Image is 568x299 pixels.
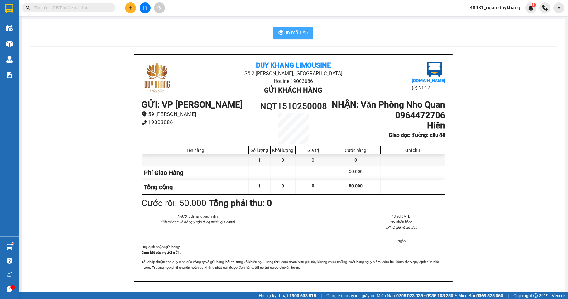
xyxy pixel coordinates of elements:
[192,70,394,77] li: Số 2 [PERSON_NAME], [GEOGRAPHIC_DATA]
[142,166,249,180] div: Phí Giao Hàng
[358,238,445,244] li: Ngân
[161,220,235,224] i: (Tôi đã đọc và đồng ý nộp dung phiếu gửi hàng)
[35,15,142,23] li: Số 2 [PERSON_NAME], [GEOGRAPHIC_DATA]
[476,293,503,298] strong: 0369 525 060
[128,6,133,10] span: plus
[68,45,108,59] h1: NQT1510250007
[333,148,379,153] div: Cước hàng
[412,78,445,83] b: [DOMAIN_NAME]
[142,111,147,117] span: environment
[142,62,173,93] img: logo.jpg
[297,148,329,153] div: Giá trị
[142,110,255,118] li: 59 [PERSON_NAME]
[528,5,534,11] img: icon-new-feature
[34,4,108,11] input: Tìm tên, số ĐT hoặc mã đơn
[389,132,445,138] b: Giao dọc đường: cầu đế
[255,99,331,113] h1: NQT1510250008
[5,4,13,13] img: logo-vxr
[282,183,284,188] span: 0
[142,99,243,110] b: GỬI : VP [PERSON_NAME]
[259,292,316,299] span: Hỗ trợ kỹ thuật:
[272,148,294,153] div: Khối lượng
[157,6,161,10] span: aim
[142,120,147,125] span: phone
[296,154,331,166] div: 0
[358,214,445,219] li: 13:20[DATE]
[532,3,535,7] span: 1
[458,292,503,299] span: Miền Bắc
[349,183,363,188] span: 50.000
[7,286,12,292] span: message
[427,62,442,77] img: logo.jpg
[140,2,151,13] button: file-add
[8,45,68,76] b: GỬI : VP [PERSON_NAME]
[154,214,241,219] li: Người gửi hàng xác nhận
[358,219,445,225] li: NV nhận hàng
[289,293,316,298] strong: 1900 633 818
[331,154,381,166] div: 0
[250,148,269,153] div: Số lượng
[144,148,247,153] div: Tên hàng
[12,243,14,244] sup: 1
[556,5,562,11] span: caret-down
[142,259,445,270] p: Tôi chấp thuận các quy định của công ty về gửi hàng, bồi thường và khiếu nại. Đồng thời cam đoan ...
[278,30,283,36] span: printer
[7,272,12,278] span: notification
[192,77,394,85] li: Hotline: 19003086
[6,72,13,78] img: solution-icon
[331,166,381,180] div: 50.000
[553,2,564,13] button: caret-down
[249,154,271,166] div: 1
[35,23,142,31] li: Hotline: 19003086
[286,29,308,36] span: In mẫu A5
[533,293,538,298] span: copyright
[26,6,30,10] span: search
[465,4,525,12] span: 48481_ngan.duykhang
[382,148,443,153] div: Ghi chú
[271,154,296,166] div: 0
[455,294,457,297] span: ⚪️
[508,292,509,299] span: |
[542,5,548,11] img: phone-icon
[386,225,417,230] i: (Kí và ghi rõ họ tên)
[209,198,272,208] b: Tổng phải thu: 0
[6,41,13,47] img: warehouse-icon
[321,292,322,299] span: |
[331,120,445,131] h1: Hiền
[7,258,12,264] span: question-circle
[532,3,536,7] sup: 1
[142,244,445,270] div: Quy định nhận/gửi hàng :
[144,183,173,191] span: Tổng cộng
[154,2,165,13] button: aim
[142,250,181,255] strong: Cam kết của người gửi :
[59,32,117,40] b: Gửi khách hàng
[332,99,445,110] b: NHẬN : Văn Phòng Nho Quan
[258,183,261,188] span: 1
[6,56,13,63] img: warehouse-icon
[326,292,375,299] span: Cung cấp máy in - giấy in:
[6,244,13,250] img: warehouse-icon
[125,2,136,13] button: plus
[6,25,13,31] img: warehouse-icon
[264,86,322,94] b: Gửi khách hàng
[412,84,445,92] li: (c) 2017
[51,7,125,15] b: Duy Khang Limousine
[377,292,453,299] span: Miền Nam
[273,27,313,39] button: printerIn mẫu A5
[396,293,453,298] strong: 0708 023 035 - 0935 103 250
[142,118,255,127] li: 19003086
[8,8,39,39] img: logo.jpg
[142,196,206,210] div: Cước rồi : 50.000
[331,110,445,121] h1: 0964472706
[143,6,147,10] span: file-add
[256,61,331,69] b: Duy Khang Limousine
[312,183,314,188] span: 0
